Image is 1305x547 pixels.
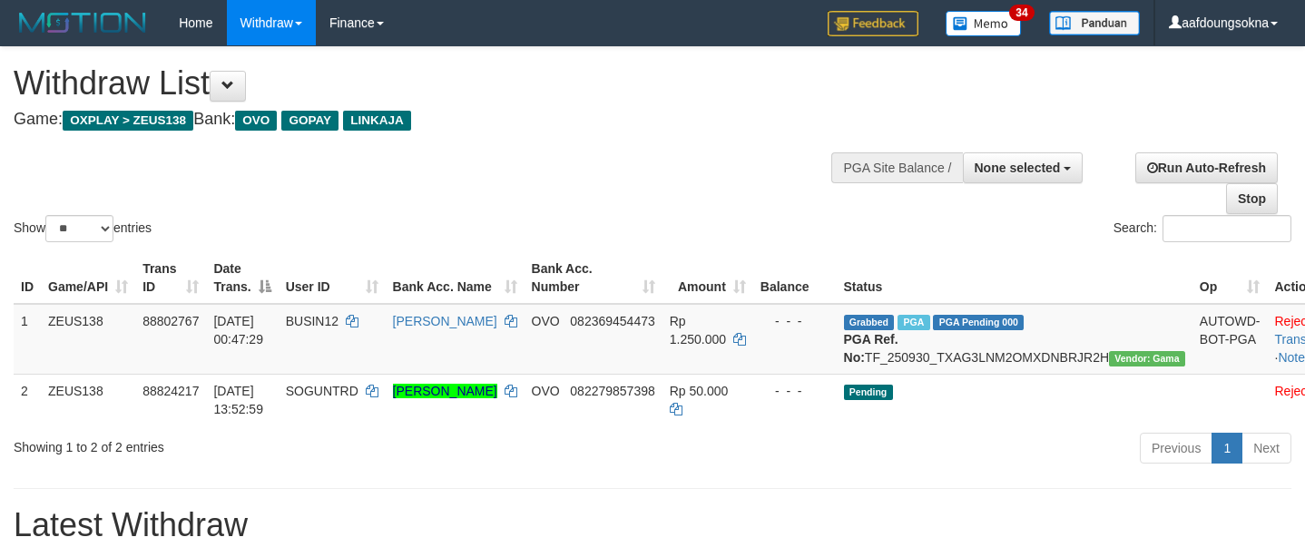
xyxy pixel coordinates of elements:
span: 34 [1009,5,1034,21]
th: Balance [753,252,837,304]
h1: Latest Withdraw [14,507,1291,543]
a: Note [1278,350,1305,365]
span: [DATE] 00:47:29 [213,314,263,347]
span: BUSIN12 [286,314,339,328]
td: ZEUS138 [41,304,135,375]
a: [PERSON_NAME] [393,384,497,398]
div: - - - [760,382,829,400]
div: PGA Site Balance / [831,152,962,183]
span: Copy 082279857398 to clipboard [570,384,654,398]
img: Feedback.jpg [828,11,918,36]
th: Bank Acc. Name: activate to sort column ascending [386,252,525,304]
th: Op: activate to sort column ascending [1192,252,1268,304]
th: User ID: activate to sort column ascending [279,252,386,304]
span: SOGUNTRD [286,384,358,398]
th: Status [837,252,1192,304]
span: OVO [532,314,560,328]
td: ZEUS138 [41,374,135,425]
b: PGA Ref. No: [844,332,898,365]
span: 88802767 [142,314,199,328]
a: 1 [1212,433,1242,464]
span: None selected [975,161,1061,175]
th: Game/API: activate to sort column ascending [41,252,135,304]
th: ID [14,252,41,304]
div: - - - [760,312,829,330]
th: Trans ID: activate to sort column ascending [135,252,206,304]
th: Amount: activate to sort column ascending [662,252,753,304]
span: OVO [235,111,277,131]
span: Rp 50.000 [670,384,729,398]
th: Date Trans.: activate to sort column descending [206,252,278,304]
a: Previous [1140,433,1212,464]
span: OVO [532,384,560,398]
span: Copy 082369454473 to clipboard [570,314,654,328]
img: Button%20Memo.svg [946,11,1022,36]
span: 88824217 [142,384,199,398]
img: panduan.png [1049,11,1140,35]
h1: Withdraw List [14,65,852,102]
h4: Game: Bank: [14,111,852,129]
span: [DATE] 13:52:59 [213,384,263,416]
span: LINKAJA [343,111,411,131]
label: Search: [1114,215,1291,242]
button: None selected [963,152,1084,183]
select: Showentries [45,215,113,242]
span: GOPAY [281,111,339,131]
span: PGA Pending [933,315,1024,330]
span: Grabbed [844,315,895,330]
img: MOTION_logo.png [14,9,152,36]
a: Stop [1226,183,1278,214]
span: Pending [844,385,893,400]
td: TF_250930_TXAG3LNM2OMXDNBRJR2H [837,304,1192,375]
a: Run Auto-Refresh [1135,152,1278,183]
div: Showing 1 to 2 of 2 entries [14,431,530,456]
td: 2 [14,374,41,425]
span: Marked by aafsreyleap [898,315,929,330]
span: OXPLAY > ZEUS138 [63,111,193,131]
td: 1 [14,304,41,375]
input: Search: [1163,215,1291,242]
label: Show entries [14,215,152,242]
span: Rp 1.250.000 [670,314,726,347]
td: AUTOWD-BOT-PGA [1192,304,1268,375]
th: Bank Acc. Number: activate to sort column ascending [525,252,662,304]
a: Next [1241,433,1291,464]
a: [PERSON_NAME] [393,314,497,328]
span: Vendor URL: https://trx31.1velocity.biz [1109,351,1185,366]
